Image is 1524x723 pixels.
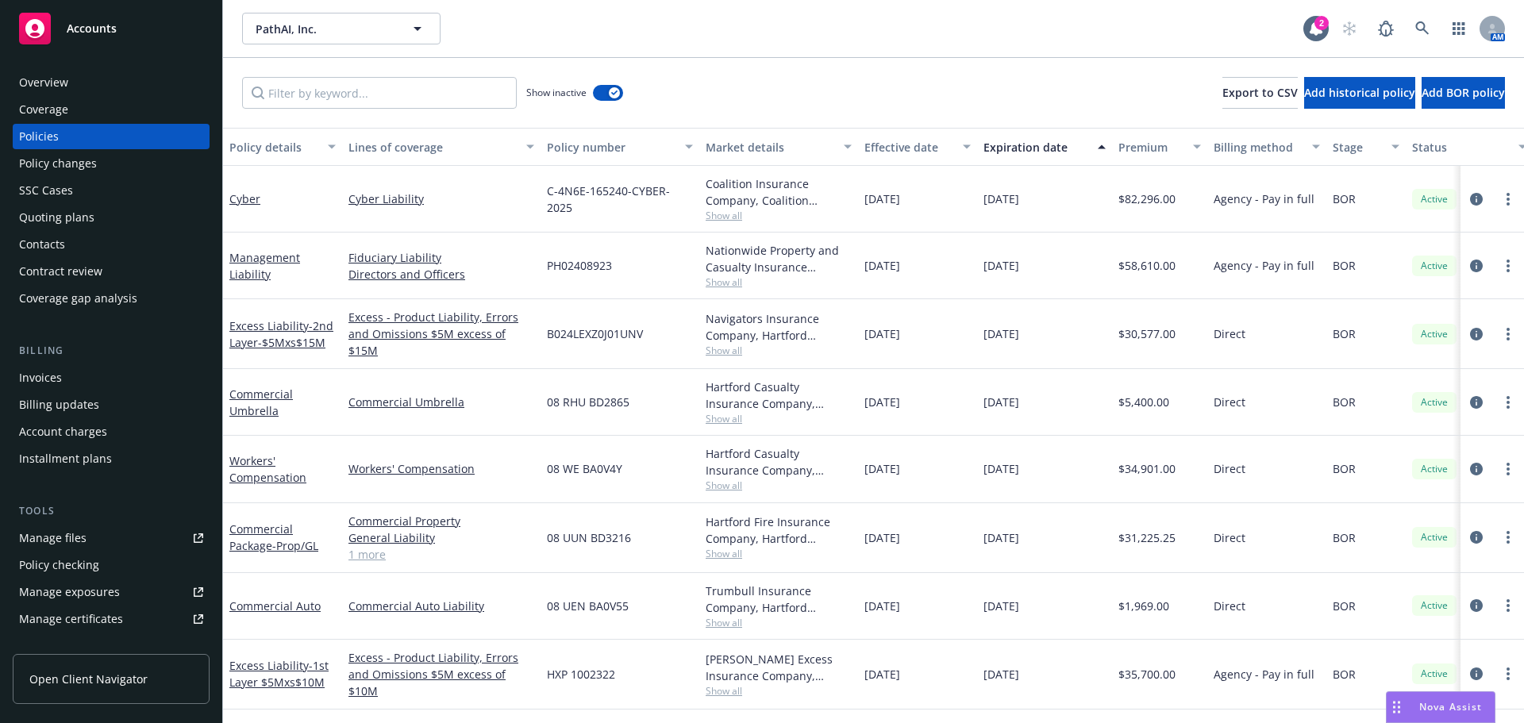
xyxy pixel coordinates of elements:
span: Add BOR policy [1422,85,1505,100]
span: Open Client Navigator [29,671,148,687]
a: Excess Liability [229,318,333,350]
a: Excess Liability [229,658,329,690]
a: Start snowing [1333,13,1365,44]
a: Billing updates [13,392,210,417]
button: Billing method [1207,128,1326,166]
button: Add historical policy [1304,77,1415,109]
a: Commercial Auto [229,598,321,613]
div: Invoices [19,365,62,390]
a: Contract review [13,259,210,284]
div: Quoting plans [19,205,94,230]
input: Filter by keyword... [242,77,517,109]
div: Policies [19,124,59,149]
a: Manage exposures [13,579,210,605]
a: more [1499,190,1518,209]
span: 08 UEN BA0V55 [547,598,629,614]
a: Commercial Auto Liability [348,598,534,614]
a: Invoices [13,365,210,390]
div: Policy changes [19,151,97,176]
button: Effective date [858,128,977,166]
span: [DATE] [864,460,900,477]
div: Billing updates [19,392,99,417]
span: [DATE] [983,529,1019,546]
a: Policy changes [13,151,210,176]
div: Contract review [19,259,102,284]
a: more [1499,325,1518,344]
a: Cyber Liability [348,190,534,207]
button: Add BOR policy [1422,77,1505,109]
span: PH02408923 [547,257,612,274]
span: [DATE] [864,598,900,614]
span: Active [1418,667,1450,681]
a: Search [1407,13,1438,44]
a: Accounts [13,6,210,51]
a: Directors and Officers [348,266,534,283]
span: Show all [706,209,852,222]
span: Agency - Pay in full [1214,666,1314,683]
a: circleInformation [1467,190,1486,209]
button: Expiration date [977,128,1112,166]
div: Account charges [19,419,107,444]
span: BOR [1333,666,1356,683]
span: [DATE] [864,666,900,683]
span: Show all [706,684,852,698]
div: Policy checking [19,552,99,578]
a: Manage files [13,525,210,551]
span: $58,610.00 [1118,257,1176,274]
a: circleInformation [1467,256,1486,275]
span: Agency - Pay in full [1214,190,1314,207]
span: Show all [706,412,852,425]
span: Active [1418,598,1450,613]
span: Nova Assist [1419,700,1482,713]
span: - 2nd Layer-$5Mxs$15M [229,318,333,350]
span: BOR [1333,257,1356,274]
div: SSC Cases [19,178,73,203]
span: HXP 1002322 [547,666,615,683]
a: Excess - Product Liability, Errors and Omissions $5M excess of $10M [348,649,534,699]
a: more [1499,460,1518,479]
span: Show all [706,344,852,357]
button: Nova Assist [1386,691,1495,723]
a: Workers' Compensation [348,460,534,477]
span: [DATE] [864,529,900,546]
span: BOR [1333,325,1356,342]
a: circleInformation [1467,664,1486,683]
button: PathAI, Inc. [242,13,441,44]
a: SSC Cases [13,178,210,203]
a: circleInformation [1467,460,1486,479]
div: Hartford Casualty Insurance Company, Hartford Insurance Group [706,445,852,479]
a: circleInformation [1467,528,1486,547]
div: Billing [13,343,210,359]
span: [DATE] [864,394,900,410]
button: Stage [1326,128,1406,166]
a: Coverage gap analysis [13,286,210,311]
span: 08 WE BA0V4Y [547,460,622,477]
a: Commercial Package [229,521,318,553]
span: Export to CSV [1222,85,1298,100]
span: Direct [1214,325,1245,342]
div: Manage certificates [19,606,123,632]
a: Commercial Umbrella [229,386,293,418]
span: BOR [1333,394,1356,410]
span: $35,700.00 [1118,666,1176,683]
a: Manage claims [13,633,210,659]
a: 1 more [348,546,534,563]
button: Policy details [223,128,342,166]
div: Lines of coverage [348,139,517,156]
div: [PERSON_NAME] Excess Insurance Company, [PERSON_NAME] Insurance Group [706,651,852,684]
div: Billing method [1214,139,1303,156]
a: circleInformation [1467,596,1486,615]
a: Workers' Compensation [229,453,306,485]
a: Report a Bug [1370,13,1402,44]
span: $1,969.00 [1118,598,1169,614]
span: [DATE] [983,257,1019,274]
span: Active [1418,327,1450,341]
a: Policy checking [13,552,210,578]
div: Tools [13,503,210,519]
span: Direct [1214,394,1245,410]
a: Cyber [229,191,260,206]
a: Contacts [13,232,210,257]
span: [DATE] [983,394,1019,410]
a: Installment plans [13,446,210,471]
span: Show all [706,275,852,289]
